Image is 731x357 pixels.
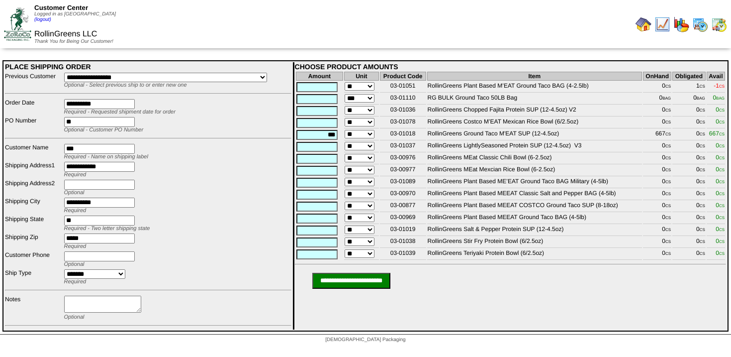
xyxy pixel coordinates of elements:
[380,189,426,200] td: 03-00970
[716,96,725,101] span: BAG
[4,161,63,178] td: Shipping Address1
[4,197,63,214] td: Shipping City
[719,239,725,244] span: CS
[665,180,671,184] span: CS
[64,172,87,178] span: Required
[716,249,725,256] span: 0
[64,314,85,320] span: Optional
[380,237,426,248] td: 03-01038
[64,190,85,196] span: Optional
[672,118,706,128] td: 0
[672,129,706,140] td: 0
[643,106,671,117] td: 0
[700,180,705,184] span: CS
[427,165,642,176] td: RollinGreens MEat Mexcian Rice Bowl (6-2.5oz)
[427,237,642,248] td: RollinGreens Stir Fry Protein Bowl (6/2.5oz)
[34,17,51,22] a: (logout)
[665,156,671,160] span: CS
[643,213,671,224] td: 0
[700,192,705,196] span: CS
[665,84,671,89] span: CS
[711,16,727,32] img: calendarinout.gif
[380,153,426,164] td: 03-00976
[719,180,725,184] span: CS
[665,216,671,220] span: CS
[672,237,706,248] td: 0
[665,228,671,232] span: CS
[716,178,725,185] span: 0
[700,84,705,89] span: CS
[692,16,708,32] img: calendarprod.gif
[34,4,88,11] span: Customer Center
[672,153,706,164] td: 0
[5,63,291,71] div: PLACE SHIPPING ORDER
[719,204,725,208] span: CS
[4,117,63,133] td: PO Number
[719,108,725,113] span: CS
[64,154,148,160] span: Required - Name on shipping label
[719,216,725,220] span: CS
[64,127,144,133] span: Optional - Customer PO Number
[716,106,725,113] span: 0
[380,225,426,236] td: 03-01019
[665,204,671,208] span: CS
[325,337,405,343] span: [DEMOGRAPHIC_DATA] Packaging
[643,141,671,152] td: 0
[665,192,671,196] span: CS
[380,249,426,260] td: 03-01039
[672,249,706,260] td: 0
[672,177,706,188] td: 0
[344,72,379,81] th: Unit
[427,72,642,81] th: Item
[380,94,426,105] td: 03-01110
[64,261,85,267] span: Optional
[295,63,726,71] div: CHOOSE PRODUCT AMOUNTS
[427,94,642,105] td: RG BULK Ground Taco 50LB Bag
[643,118,671,128] td: 0
[64,82,187,88] span: Optional - Select previous ship to or enter new one
[380,201,426,212] td: 03-00877
[64,109,176,115] span: Required - Requested shipment date for order
[672,106,706,117] td: 0
[673,16,689,32] img: graph.gif
[64,243,87,249] span: Required
[672,82,706,93] td: 1
[672,213,706,224] td: 0
[700,156,705,160] span: CS
[643,72,671,81] th: OnHand
[665,108,671,113] span: CS
[4,99,63,116] td: Order Date
[427,153,642,164] td: RollinGreens MEat Classic Chili Bowl (6-2.5oz)
[700,120,705,124] span: CS
[643,129,671,140] td: 667
[719,168,725,172] span: CS
[672,201,706,212] td: 0
[719,84,725,89] span: CS
[427,106,642,117] td: RollinGreens Chopped Fajita Protein SUP (12-4.5oz) V2
[380,106,426,117] td: 03-01036
[4,7,31,41] img: ZoRoCo_Logo(Green%26Foil)%20jpg.webp
[665,132,671,136] span: CS
[64,279,87,285] span: Required
[716,166,725,173] span: 0
[4,72,63,89] td: Previous Customer
[643,237,671,248] td: 0
[636,16,651,32] img: home.gif
[665,251,671,256] span: CS
[700,132,705,136] span: CS
[380,213,426,224] td: 03-00969
[672,189,706,200] td: 0
[714,82,725,89] span: -1
[380,177,426,188] td: 03-01089
[380,129,426,140] td: 03-01018
[700,251,705,256] span: CS
[4,251,63,268] td: Customer Phone
[427,249,642,260] td: RollinGreens Teriyaki Protein Bowl (6/2.5oz)
[380,82,426,93] td: 03-01051
[665,144,671,148] span: CS
[716,238,725,244] span: 0
[64,226,150,232] span: Required - Two letter shipping state
[716,214,725,221] span: 0
[719,251,725,256] span: CS
[643,189,671,200] td: 0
